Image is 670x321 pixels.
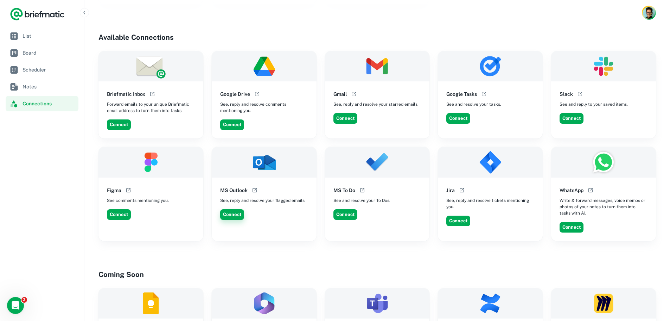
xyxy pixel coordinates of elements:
span: See, reply and resolve comments mentioning you. [220,101,308,114]
span: Connections [23,100,76,107]
span: Write & forward messages, voice memos or photos of your notes to turn them into tasks with AI. [560,197,647,216]
a: Connections [6,96,78,111]
img: MS Teams [325,288,430,319]
img: Google Keep [98,288,203,319]
span: List [23,32,76,40]
span: 2 [21,297,27,303]
button: Open help documentation [458,186,466,195]
h6: Jira [446,186,455,194]
h4: Coming Soon [98,269,656,280]
img: Miro [551,288,656,319]
img: Google Drive [212,51,317,82]
button: Connect [333,113,357,124]
img: MS 365 [212,288,317,319]
span: Notes [23,83,76,91]
button: Open help documentation [148,90,157,98]
button: Open help documentation [576,90,584,98]
h6: Slack [560,90,573,98]
h6: Google Tasks [446,90,477,98]
img: Nathaniel Velasquez [643,7,655,19]
button: Connect [446,113,470,124]
button: Connect [107,209,131,220]
img: Jira [438,147,543,178]
h6: Google Drive [220,90,250,98]
span: See comments mentioning you. [107,197,169,204]
h6: Gmail [333,90,347,98]
button: Connect [560,222,583,233]
img: MS Outlook [212,147,317,178]
img: Slack [551,51,656,82]
button: Connect [220,119,244,130]
img: MS To Do [325,147,430,178]
a: Notes [6,79,78,94]
a: List [6,28,78,44]
button: Open help documentation [586,186,595,195]
span: See and reply to your saved items. [560,101,628,107]
button: Connect [333,209,357,220]
button: Open help documentation [124,186,133,195]
button: Open help documentation [350,90,358,98]
span: See, reply and resolve your flagged emails. [220,197,306,204]
span: Board [23,49,76,57]
button: Connect [107,119,131,130]
img: WhatsApp [551,147,656,178]
iframe: Intercom live chat [7,297,24,314]
button: Open help documentation [358,186,366,195]
span: See, reply and resolve your starred emails. [333,101,419,107]
button: Connect [446,216,470,226]
button: Open help documentation [253,90,261,98]
img: Google Tasks [438,51,543,82]
h6: Briefmatic Inbox [107,90,145,98]
a: Board [6,45,78,61]
a: Scheduler [6,62,78,78]
img: Confluence [438,288,543,319]
button: Connect [560,113,583,124]
img: Briefmatic Inbox [98,51,203,82]
img: Figma [98,147,203,178]
a: Logo [10,7,65,21]
button: Connect [220,209,244,220]
img: Gmail [325,51,430,82]
h6: WhatsApp [560,186,583,194]
h6: Figma [107,186,121,194]
span: Scheduler [23,66,76,74]
button: Open help documentation [480,90,488,98]
h6: MS Outlook [220,186,248,194]
span: See and resolve your To Dos. [333,197,390,204]
h4: Available Connections [98,32,656,43]
span: Forward emails to your unique Briefmatic email address to turn them into tasks. [107,101,195,114]
h6: MS To Do [333,186,355,194]
span: See and resolve your tasks. [446,101,501,107]
span: See, reply and resolve tickets mentioning you. [446,197,534,210]
button: Account button [642,6,656,20]
button: Open help documentation [250,186,259,195]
